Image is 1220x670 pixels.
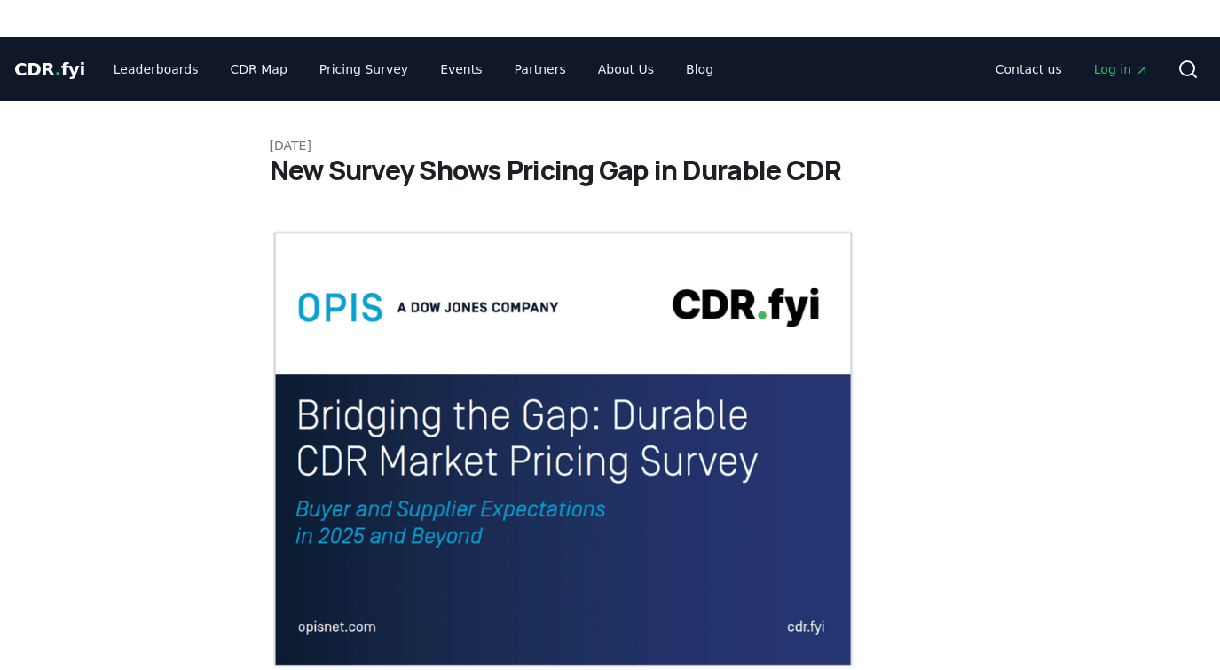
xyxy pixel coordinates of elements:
a: Events [426,53,496,85]
span: Log in [1094,60,1149,78]
nav: Main [981,53,1163,85]
a: Partners [500,53,580,85]
a: Log in [1080,53,1163,85]
a: Contact us [981,53,1076,85]
a: Pricing Survey [305,53,422,85]
span: CDR fyi [14,59,85,80]
a: About Us [584,53,668,85]
img: blog post image [270,229,857,669]
h1: New Survey Shows Pricing Gap in Durable CDR [270,154,951,186]
span: . [55,59,61,80]
a: CDR Map [216,53,302,85]
a: Blog [672,53,728,85]
a: CDR.fyi [14,57,85,82]
p: [DATE] [270,137,951,154]
nav: Main [99,53,728,85]
a: Leaderboards [99,53,213,85]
